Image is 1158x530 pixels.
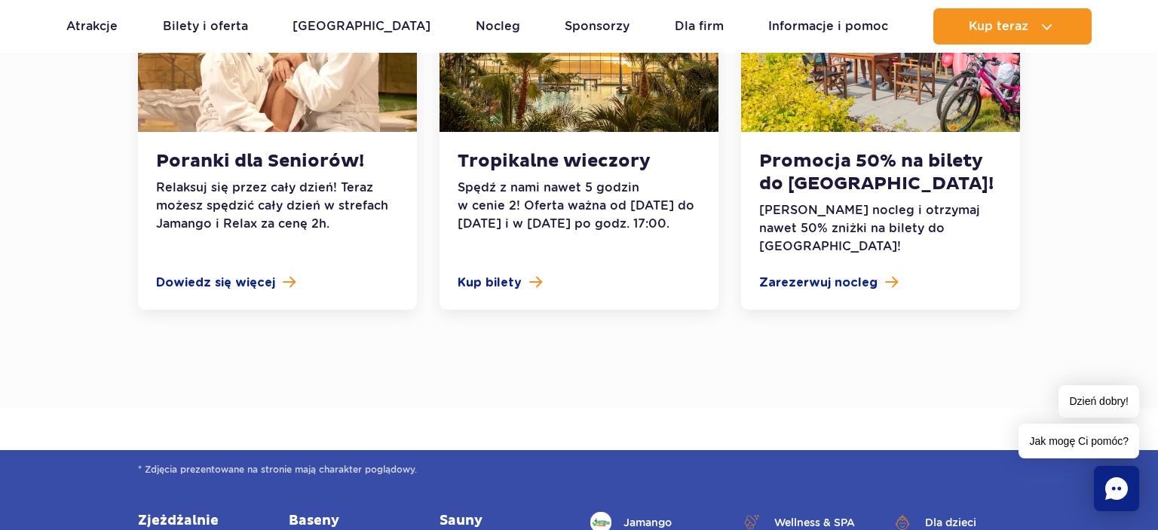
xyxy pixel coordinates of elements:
[933,8,1092,44] button: Kup teraz
[458,274,700,292] a: Kup bilety
[768,8,888,44] a: Informacje i pomoc
[156,274,399,292] a: Dowiedz się więcej
[66,8,118,44] a: Atrakcje
[289,512,417,530] a: Baseny
[156,179,399,233] p: Relaksuj się przez cały dzień! Teraz możesz spędzić cały dzień w strefach Jamango i Relax za cenę...
[1058,385,1139,418] span: Dzień dobry!
[293,8,430,44] a: [GEOGRAPHIC_DATA]
[156,274,275,292] span: Dowiedz się więcej
[156,150,399,173] h3: Poranki dla Seniorów!
[1019,424,1139,458] span: Jak mogę Ci pomóc?
[1094,466,1139,511] div: Chat
[759,274,878,292] span: Zarezerwuj nocleg
[675,8,724,44] a: Dla firm
[565,8,630,44] a: Sponsorzy
[138,462,1021,477] span: * Zdjęcia prezentowane na stronie mają charakter poglądowy.
[138,512,266,530] a: Zjeżdżalnie
[440,512,568,530] a: Sauny
[458,179,700,233] p: Spędź z nami nawet 5 godzin w cenie 2! Oferta ważna od [DATE] do [DATE] i w [DATE] po godz. 17:00.
[969,20,1028,33] span: Kup teraz
[476,8,520,44] a: Nocleg
[458,274,522,292] span: Kup bilety
[759,150,1002,195] h3: Promocja 50% na bilety do [GEOGRAPHIC_DATA]!
[163,8,248,44] a: Bilety i oferta
[759,201,1002,256] p: [PERSON_NAME] nocleg i otrzymaj nawet 50% zniżki na bilety do [GEOGRAPHIC_DATA]!
[759,274,1002,292] a: Zarezerwuj nocleg
[458,150,700,173] h3: Tropikalne wieczory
